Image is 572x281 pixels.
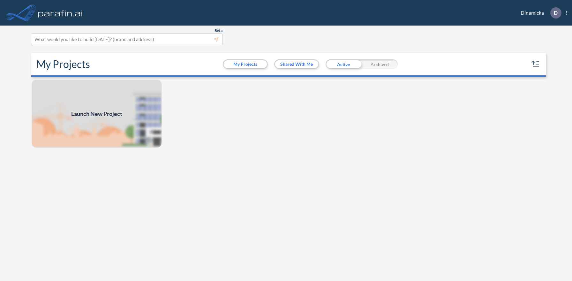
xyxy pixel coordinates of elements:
span: Beta [214,28,222,33]
img: add [31,79,162,148]
button: My Projects [224,60,267,68]
div: Archived [362,59,398,69]
span: Launch New Project [71,110,122,118]
div: Dinamicka [511,7,567,19]
button: sort [531,59,541,69]
a: Launch New Project [31,79,162,148]
img: logo [37,6,84,19]
div: Active [326,59,362,69]
h2: My Projects [36,58,90,70]
button: Shared With Me [275,60,318,68]
p: D [554,10,558,16]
